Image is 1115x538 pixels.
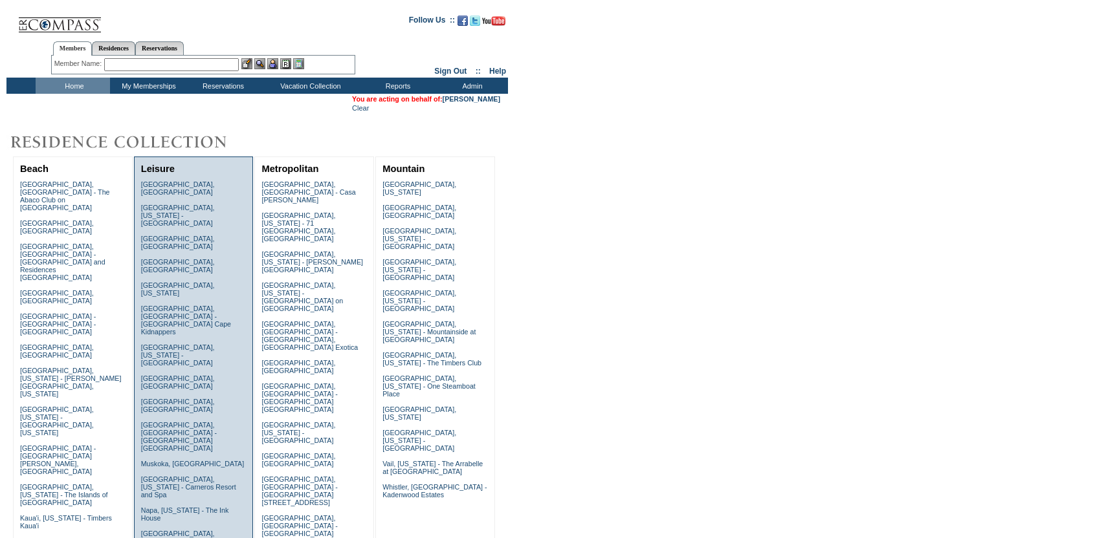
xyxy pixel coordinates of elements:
a: [GEOGRAPHIC_DATA], [US_STATE] - [GEOGRAPHIC_DATA] [382,227,456,250]
a: [GEOGRAPHIC_DATA], [GEOGRAPHIC_DATA] [141,180,215,196]
a: Sign Out [434,67,467,76]
a: [GEOGRAPHIC_DATA], [US_STATE] [382,405,456,421]
img: Follow us on Twitter [470,16,480,26]
a: [GEOGRAPHIC_DATA], [GEOGRAPHIC_DATA] [261,359,335,374]
a: Subscribe to our YouTube Channel [482,19,505,27]
img: Become our fan on Facebook [458,16,468,26]
img: View [254,58,265,69]
a: Leisure [141,164,175,174]
td: Follow Us :: [409,14,455,30]
a: [PERSON_NAME] [443,95,500,103]
a: [GEOGRAPHIC_DATA], [GEOGRAPHIC_DATA] - [GEOGRAPHIC_DATA] [GEOGRAPHIC_DATA] [141,421,217,452]
a: [GEOGRAPHIC_DATA], [US_STATE] - [PERSON_NAME][GEOGRAPHIC_DATA], [US_STATE] [20,367,122,398]
a: [GEOGRAPHIC_DATA], [US_STATE] - [GEOGRAPHIC_DATA] [382,258,456,281]
a: [GEOGRAPHIC_DATA], [US_STATE] - [GEOGRAPHIC_DATA] on [GEOGRAPHIC_DATA] [261,281,343,312]
a: [GEOGRAPHIC_DATA], [US_STATE] - [GEOGRAPHIC_DATA] [141,204,215,227]
a: Help [489,67,506,76]
img: Impersonate [267,58,278,69]
div: Member Name: [54,58,104,69]
a: [GEOGRAPHIC_DATA], [GEOGRAPHIC_DATA] [141,374,215,390]
a: [GEOGRAPHIC_DATA], [US_STATE] - 71 [GEOGRAPHIC_DATA], [GEOGRAPHIC_DATA] [261,211,335,242]
a: [GEOGRAPHIC_DATA], [GEOGRAPHIC_DATA] [141,398,215,413]
a: [GEOGRAPHIC_DATA], [GEOGRAPHIC_DATA] [141,258,215,274]
a: [GEOGRAPHIC_DATA], [US_STATE] - Carneros Resort and Spa [141,475,236,499]
td: Home [36,78,110,94]
a: Follow us on Twitter [470,19,480,27]
a: [GEOGRAPHIC_DATA], [GEOGRAPHIC_DATA] [20,343,94,359]
a: Members [53,41,93,56]
td: Reports [359,78,434,94]
img: i.gif [6,19,17,20]
img: Subscribe to our YouTube Channel [482,16,505,26]
img: Destinations by Exclusive Resorts [6,129,259,155]
a: Reservations [135,41,184,55]
a: [GEOGRAPHIC_DATA], [GEOGRAPHIC_DATA] - [GEOGRAPHIC_DATA] and Residences [GEOGRAPHIC_DATA] [20,242,105,281]
a: [GEOGRAPHIC_DATA], [US_STATE] - [GEOGRAPHIC_DATA] [141,343,215,367]
a: [GEOGRAPHIC_DATA], [GEOGRAPHIC_DATA] [20,219,94,235]
a: [GEOGRAPHIC_DATA], [US_STATE] - [GEOGRAPHIC_DATA] [261,421,335,444]
a: [GEOGRAPHIC_DATA], [GEOGRAPHIC_DATA] [141,235,215,250]
a: [GEOGRAPHIC_DATA], [US_STATE] - Mountainside at [GEOGRAPHIC_DATA] [382,320,476,343]
a: [GEOGRAPHIC_DATA], [GEOGRAPHIC_DATA] - [GEOGRAPHIC_DATA], [GEOGRAPHIC_DATA] Exotica [261,320,358,351]
a: [GEOGRAPHIC_DATA], [GEOGRAPHIC_DATA] - [GEOGRAPHIC_DATA][STREET_ADDRESS] [261,475,337,506]
td: Admin [434,78,508,94]
a: [GEOGRAPHIC_DATA], [GEOGRAPHIC_DATA] [382,204,456,219]
a: [GEOGRAPHIC_DATA], [GEOGRAPHIC_DATA] - The Abaco Club on [GEOGRAPHIC_DATA] [20,180,110,211]
a: [GEOGRAPHIC_DATA], [GEOGRAPHIC_DATA] [261,452,335,468]
a: [GEOGRAPHIC_DATA], [US_STATE] [141,281,215,297]
a: [GEOGRAPHIC_DATA], [US_STATE] - One Steamboat Place [382,374,476,398]
a: Whistler, [GEOGRAPHIC_DATA] - Kadenwood Estates [382,483,487,499]
a: [GEOGRAPHIC_DATA], [GEOGRAPHIC_DATA] - [GEOGRAPHIC_DATA] Cape Kidnappers [141,305,231,336]
td: My Memberships [110,78,184,94]
a: Beach [20,164,49,174]
a: [GEOGRAPHIC_DATA], [US_STATE] - [GEOGRAPHIC_DATA] [382,429,456,452]
a: [GEOGRAPHIC_DATA], [US_STATE] - [GEOGRAPHIC_DATA], [US_STATE] [20,405,94,436]
a: [GEOGRAPHIC_DATA], [GEOGRAPHIC_DATA] [20,289,94,305]
a: Muskoka, [GEOGRAPHIC_DATA] [141,460,244,468]
a: [GEOGRAPHIC_DATA], [GEOGRAPHIC_DATA] - [GEOGRAPHIC_DATA] [GEOGRAPHIC_DATA] [261,382,337,413]
td: Vacation Collection [259,78,359,94]
a: Kaua'i, [US_STATE] - Timbers Kaua'i [20,514,112,530]
span: :: [476,67,481,76]
span: You are acting on behalf of: [352,95,500,103]
td: Reservations [184,78,259,94]
a: [GEOGRAPHIC_DATA] - [GEOGRAPHIC_DATA] - [GEOGRAPHIC_DATA] [20,312,96,336]
a: [GEOGRAPHIC_DATA], [US_STATE] - The Timbers Club [382,351,481,367]
a: [GEOGRAPHIC_DATA], [GEOGRAPHIC_DATA] - [GEOGRAPHIC_DATA] [261,514,337,537]
a: Mountain [382,164,425,174]
a: Napa, [US_STATE] - The Ink House [141,506,229,522]
a: [GEOGRAPHIC_DATA], [US_STATE] - The Islands of [GEOGRAPHIC_DATA] [20,483,108,506]
img: b_calculator.gif [293,58,304,69]
a: Clear [352,104,369,112]
a: [GEOGRAPHIC_DATA], [US_STATE] [382,180,456,196]
a: [GEOGRAPHIC_DATA] - [GEOGRAPHIC_DATA][PERSON_NAME], [GEOGRAPHIC_DATA] [20,444,96,475]
a: Become our fan on Facebook [458,19,468,27]
a: Vail, [US_STATE] - The Arrabelle at [GEOGRAPHIC_DATA] [382,460,483,475]
a: [GEOGRAPHIC_DATA], [US_STATE] - [GEOGRAPHIC_DATA] [382,289,456,312]
a: Metropolitan [261,164,318,174]
a: [GEOGRAPHIC_DATA], [GEOGRAPHIC_DATA] - Casa [PERSON_NAME] [261,180,355,204]
img: Reservations [280,58,291,69]
img: b_edit.gif [241,58,252,69]
a: Residences [92,41,135,55]
img: Compass Home [17,6,102,33]
a: [GEOGRAPHIC_DATA], [US_STATE] - [PERSON_NAME][GEOGRAPHIC_DATA] [261,250,363,274]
